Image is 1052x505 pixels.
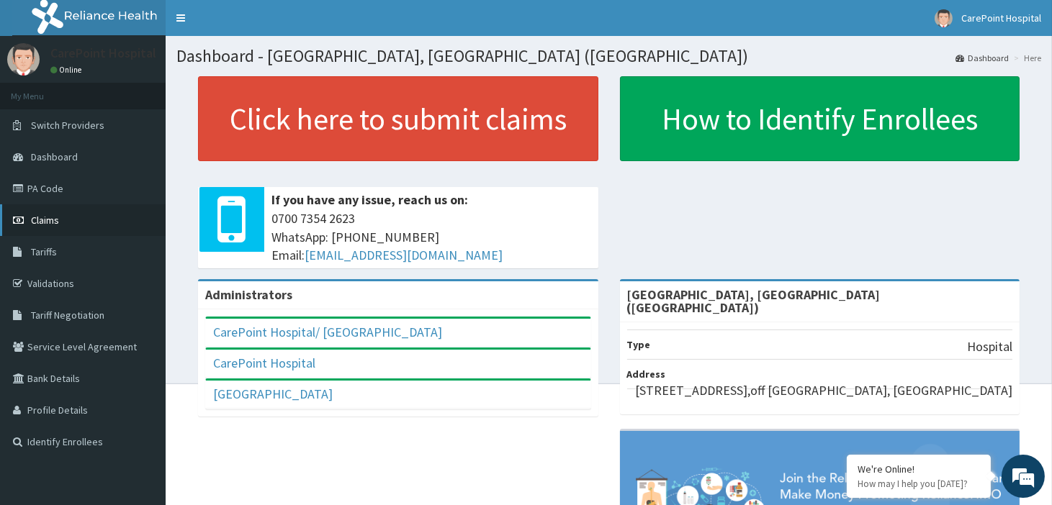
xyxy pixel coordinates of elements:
a: [EMAIL_ADDRESS][DOMAIN_NAME] [305,247,503,263]
b: Administrators [205,286,292,303]
span: 0700 7354 2623 WhatsApp: [PHONE_NUMBER] Email: [271,209,591,265]
span: CarePoint Hospital [961,12,1041,24]
p: [STREET_ADDRESS],off [GEOGRAPHIC_DATA], [GEOGRAPHIC_DATA] [635,381,1012,400]
span: Claims [31,214,59,227]
a: Click here to submit claims [198,76,598,161]
span: Tariffs [31,245,57,258]
p: How may I help you today? [858,478,980,490]
b: Type [627,338,651,351]
b: Address [627,368,666,381]
a: CarePoint Hospital/ [GEOGRAPHIC_DATA] [213,324,442,340]
li: Here [1010,52,1041,64]
span: Tariff Negotiation [31,309,104,322]
a: Dashboard [956,52,1009,64]
img: User Image [7,43,40,76]
span: Switch Providers [31,119,104,132]
p: Hospital [967,337,1012,356]
b: If you have any issue, reach us on: [271,191,468,208]
a: [GEOGRAPHIC_DATA] [213,386,333,402]
span: Dashboard [31,150,78,163]
div: We're Online! [858,463,980,476]
a: How to Identify Enrollees [620,76,1020,161]
a: CarePoint Hospital [213,355,315,371]
p: CarePoint Hospital [50,47,156,60]
strong: [GEOGRAPHIC_DATA], [GEOGRAPHIC_DATA] ([GEOGRAPHIC_DATA]) [627,286,881,316]
a: Online [50,65,85,75]
img: User Image [935,9,953,27]
h1: Dashboard - [GEOGRAPHIC_DATA], [GEOGRAPHIC_DATA] ([GEOGRAPHIC_DATA]) [176,47,1041,65]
